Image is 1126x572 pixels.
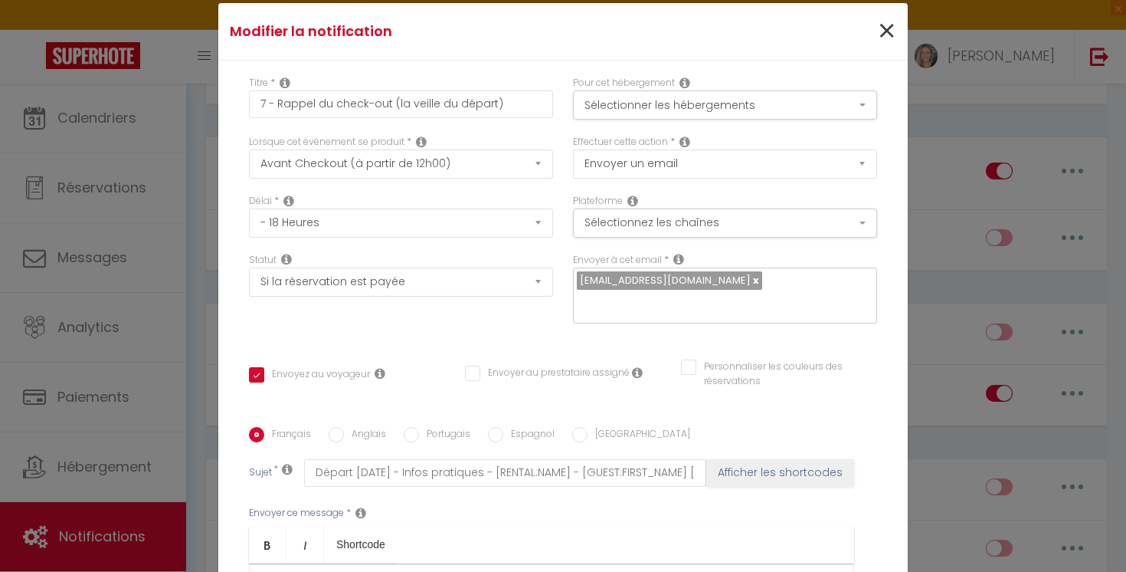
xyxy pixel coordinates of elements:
[249,135,404,150] label: Lorsque cet événement se produit
[627,195,638,207] i: Action Channel
[588,427,690,444] label: [GEOGRAPHIC_DATA]
[249,526,286,563] a: Bold
[573,76,675,90] label: Pour cet hébergement
[416,136,427,148] i: Event Occur
[573,253,662,268] label: Envoyer à cet email
[283,195,294,207] i: Action Time
[249,465,272,482] label: Sujet
[419,427,470,444] label: Portugais
[632,367,643,379] i: Envoyer au prestataire si il est assigné
[249,506,344,521] label: Envoyer ce message
[286,526,324,563] a: Italic
[249,253,277,268] label: Statut
[264,427,311,444] label: Français
[375,367,385,380] i: Envoyer au voyageur
[573,90,877,120] button: Sélectionner les hébergements
[679,77,690,89] i: This Rental
[344,427,386,444] label: Anglais
[230,21,667,42] h4: Modifier la notification
[573,194,623,209] label: Plateforme
[324,526,398,563] a: Shortcode
[673,253,684,265] i: Recipient
[282,463,293,475] i: Subject
[580,273,751,288] span: [EMAIL_ADDRESS][DOMAIN_NAME]
[877,15,896,48] button: Close
[280,77,290,89] i: Title
[249,194,272,209] label: Délai
[503,427,555,444] label: Espagnol
[679,136,690,148] i: Action Type
[573,209,877,238] button: Sélectionnez les chaînes
[573,135,668,150] label: Effectuer cette action
[706,459,854,487] button: Afficher les shortcodes
[355,507,366,519] i: Message
[877,8,896,54] span: ×
[249,76,268,90] label: Titre
[281,253,292,265] i: Booking status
